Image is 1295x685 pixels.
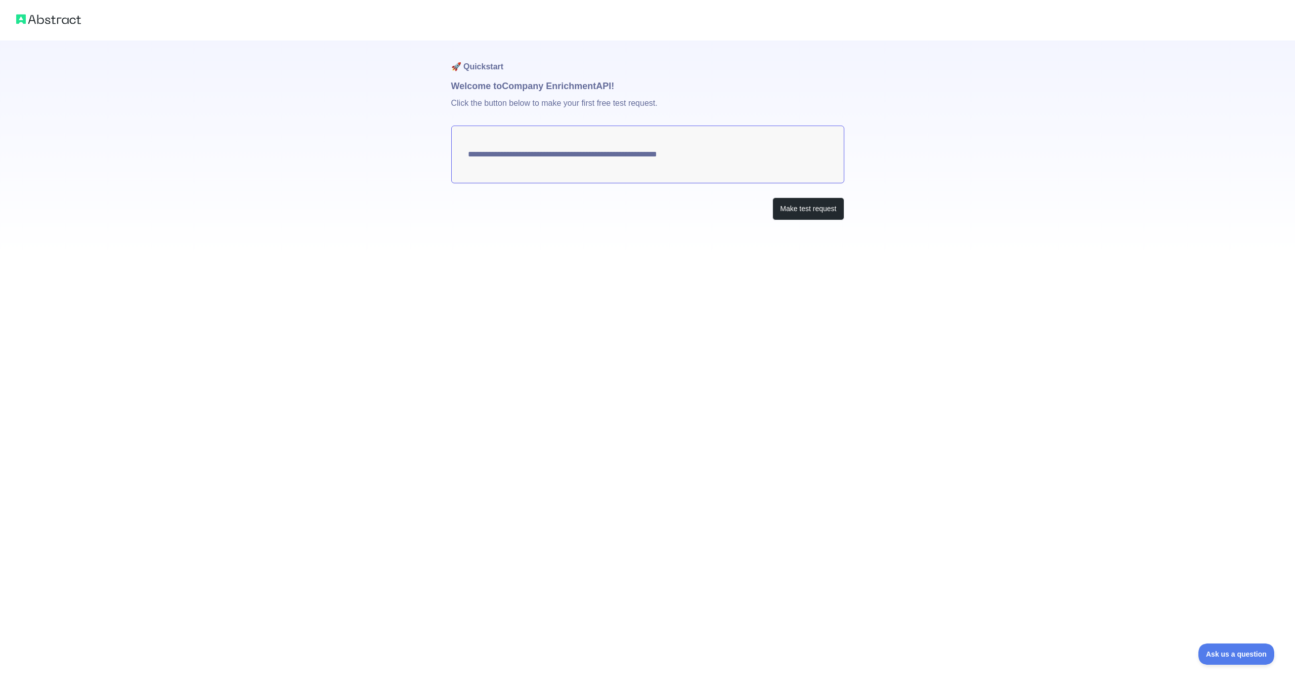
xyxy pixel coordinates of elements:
button: Make test request [772,197,844,220]
p: Click the button below to make your first free test request. [451,93,844,126]
img: Abstract logo [16,12,81,26]
h1: Welcome to Company Enrichment API! [451,79,844,93]
h1: 🚀 Quickstart [451,41,844,79]
iframe: Toggle Customer Support [1198,643,1275,665]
